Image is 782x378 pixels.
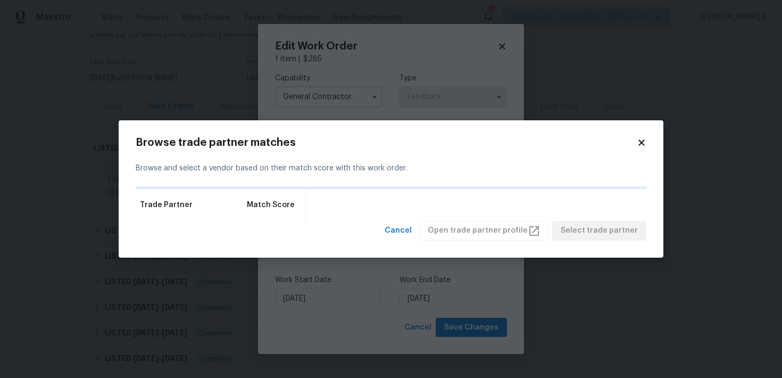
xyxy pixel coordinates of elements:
h2: Browse trade partner matches [136,137,637,148]
div: Browse and select a vendor based on their match score with this work order. [136,150,646,187]
span: Cancel [385,224,412,237]
span: Match Score [247,200,295,210]
button: Cancel [380,221,416,241]
span: Trade Partner [140,200,193,210]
